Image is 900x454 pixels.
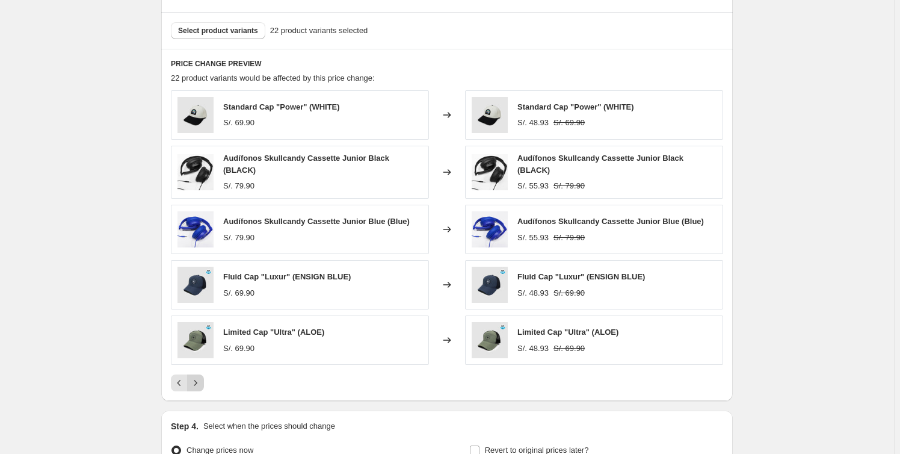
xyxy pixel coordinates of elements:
div: S/. 79.90 [223,232,254,244]
img: 662101990BLUb_80x.jpg [177,211,214,247]
div: S/. 79.90 [223,180,254,192]
strike: S/. 69.90 [553,343,585,355]
span: Limited Cap "Ultra" (ALOE) [223,328,324,337]
div: S/. 48.93 [517,117,549,129]
strike: S/. 69.90 [553,287,585,299]
img: LimitedCapUltra1_80x.jpg [472,322,508,358]
strike: S/. 69.90 [553,117,585,129]
span: Standard Cap "Power" (WHITE) [517,102,634,111]
strike: S/. 79.90 [553,180,585,192]
div: S/. 48.93 [517,287,549,299]
span: 22 product variants selected [270,25,368,37]
span: Standard Cap "Power" (WHITE) [223,102,340,111]
div: S/. 69.90 [223,287,254,299]
img: LimitedCapUltra1_80x.jpg [177,322,214,358]
h6: PRICE CHANGE PREVIEW [171,59,723,69]
div: S/. 69.90 [223,343,254,355]
img: StandardCapPower1_80x.jpg [177,97,214,133]
div: S/. 69.90 [223,117,254,129]
span: Audífonos Skullcandy Cassette Junior Black (BLACK) [223,154,389,175]
img: 662102990BLKb_80x.jpg [472,154,508,190]
button: Next [187,375,204,391]
div: S/. 48.93 [517,343,549,355]
span: Fluid Cap "Luxur" (ENSIGN BLUE) [223,272,351,281]
img: FluidCapLuxur1_80x.jpg [472,267,508,303]
img: StandardCapPower1_80x.jpg [472,97,508,133]
button: Select product variants [171,22,265,39]
span: Limited Cap "Ultra" (ALOE) [517,328,618,337]
span: Select product variants [178,26,258,36]
span: Audífonos Skullcandy Cassette Junior Blue (Blue) [517,217,704,226]
span: Audífonos Skullcandy Cassette Junior Blue (Blue) [223,217,410,226]
p: Select when the prices should change [203,420,335,432]
img: 662102990BLKb_80x.jpg [177,154,214,190]
button: Previous [171,375,188,391]
span: 22 product variants would be affected by this price change: [171,73,375,82]
strike: S/. 79.90 [553,232,585,244]
img: FluidCapLuxur1_80x.jpg [177,267,214,303]
div: S/. 55.93 [517,180,549,192]
div: S/. 55.93 [517,232,549,244]
span: Audífonos Skullcandy Cassette Junior Black (BLACK) [517,154,683,175]
img: 662101990BLUb_80x.jpg [472,211,508,247]
nav: Pagination [171,375,204,391]
h2: Step 4. [171,420,199,432]
span: Fluid Cap "Luxur" (ENSIGN BLUE) [517,272,645,281]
